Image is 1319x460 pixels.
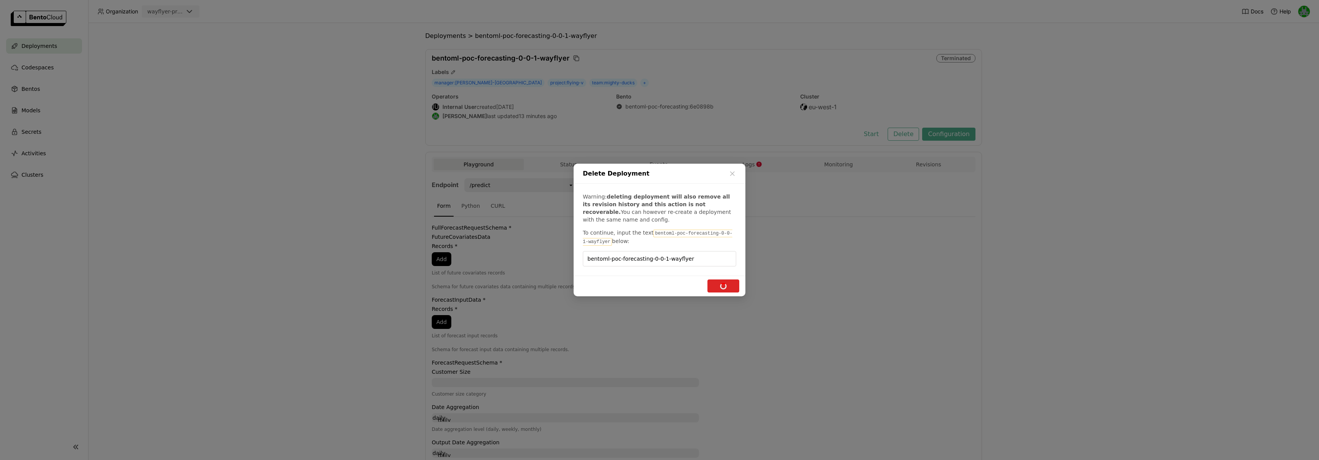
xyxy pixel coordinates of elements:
[583,230,732,246] code: bentoml-poc-forecasting-0-0-1-wayflyer
[583,194,730,215] b: deleting deployment will also remove all its revision history and this action is not recoverable.
[583,230,653,236] span: To continue, input the text
[707,279,739,292] button: loading Delete
[719,281,728,291] i: loading
[574,164,745,296] div: dialog
[583,194,607,200] span: Warning:
[583,209,731,223] span: You can however re-create a deployment with the same name and config.
[574,164,745,184] div: Delete Deployment
[612,238,629,244] span: below:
